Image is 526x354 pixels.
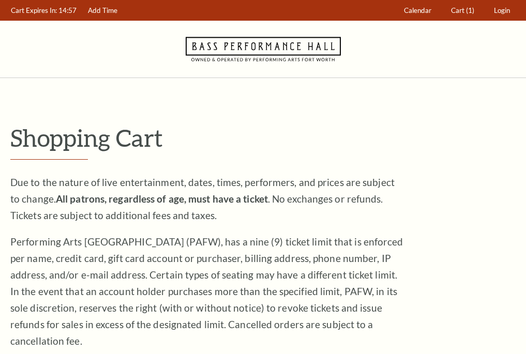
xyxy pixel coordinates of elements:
[10,234,403,349] p: Performing Arts [GEOGRAPHIC_DATA] (PAFW), has a nine (9) ticket limit that is enforced per name, ...
[466,6,474,14] span: (1)
[494,6,510,14] span: Login
[58,6,77,14] span: 14:57
[11,6,57,14] span: Cart Expires In:
[489,1,515,21] a: Login
[10,176,395,221] span: Due to the nature of live entertainment, dates, times, performers, and prices are subject to chan...
[404,6,431,14] span: Calendar
[451,6,464,14] span: Cart
[83,1,123,21] a: Add Time
[10,125,516,151] p: Shopping Cart
[446,1,479,21] a: Cart (1)
[399,1,437,21] a: Calendar
[56,193,268,205] strong: All patrons, regardless of age, must have a ticket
